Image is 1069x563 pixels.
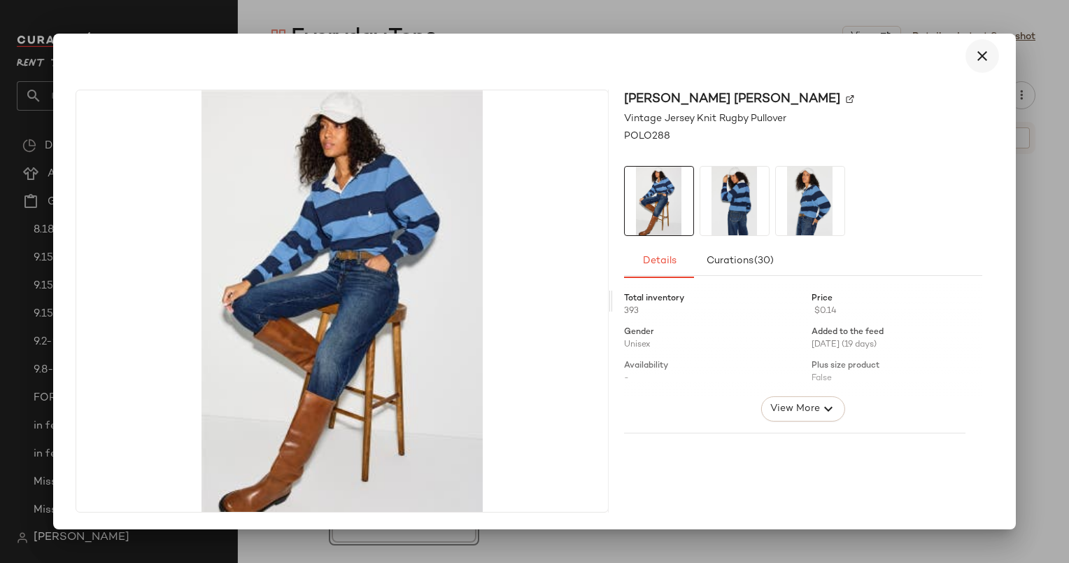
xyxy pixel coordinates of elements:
span: [PERSON_NAME] [PERSON_NAME] [624,90,840,109]
button: View More [760,396,844,422]
span: Details [642,256,676,267]
span: POLO288 [624,129,670,144]
span: Curations [705,256,774,267]
span: View More [769,401,819,417]
img: svg%3e [846,95,854,104]
img: POLO288.jpg [776,167,844,235]
span: (30) [753,256,773,267]
img: POLO288.jpg [76,90,607,512]
img: POLO288.jpg [625,167,693,235]
span: Vintage Jersey Knit Rugby Pullover [624,111,786,126]
img: POLO288.jpg [700,167,769,235]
